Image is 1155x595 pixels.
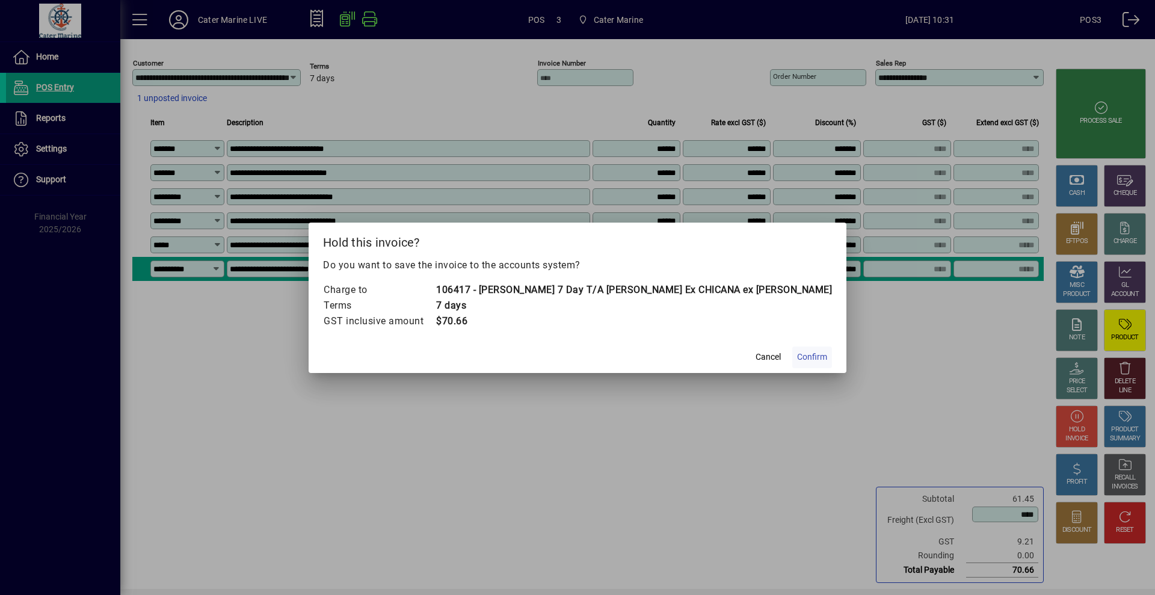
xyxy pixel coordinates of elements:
h2: Hold this invoice? [309,223,846,257]
td: $70.66 [436,313,832,329]
button: Confirm [792,347,832,368]
td: 7 days [436,298,832,313]
button: Cancel [749,347,787,368]
td: Charge to [323,282,436,298]
span: Cancel [756,351,781,363]
td: GST inclusive amount [323,313,436,329]
td: Terms [323,298,436,313]
p: Do you want to save the invoice to the accounts system? [323,258,832,273]
td: 106417 - [PERSON_NAME] 7 Day T/A [PERSON_NAME] Ex CHICANA ex [PERSON_NAME] [436,282,832,298]
span: Confirm [797,351,827,363]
